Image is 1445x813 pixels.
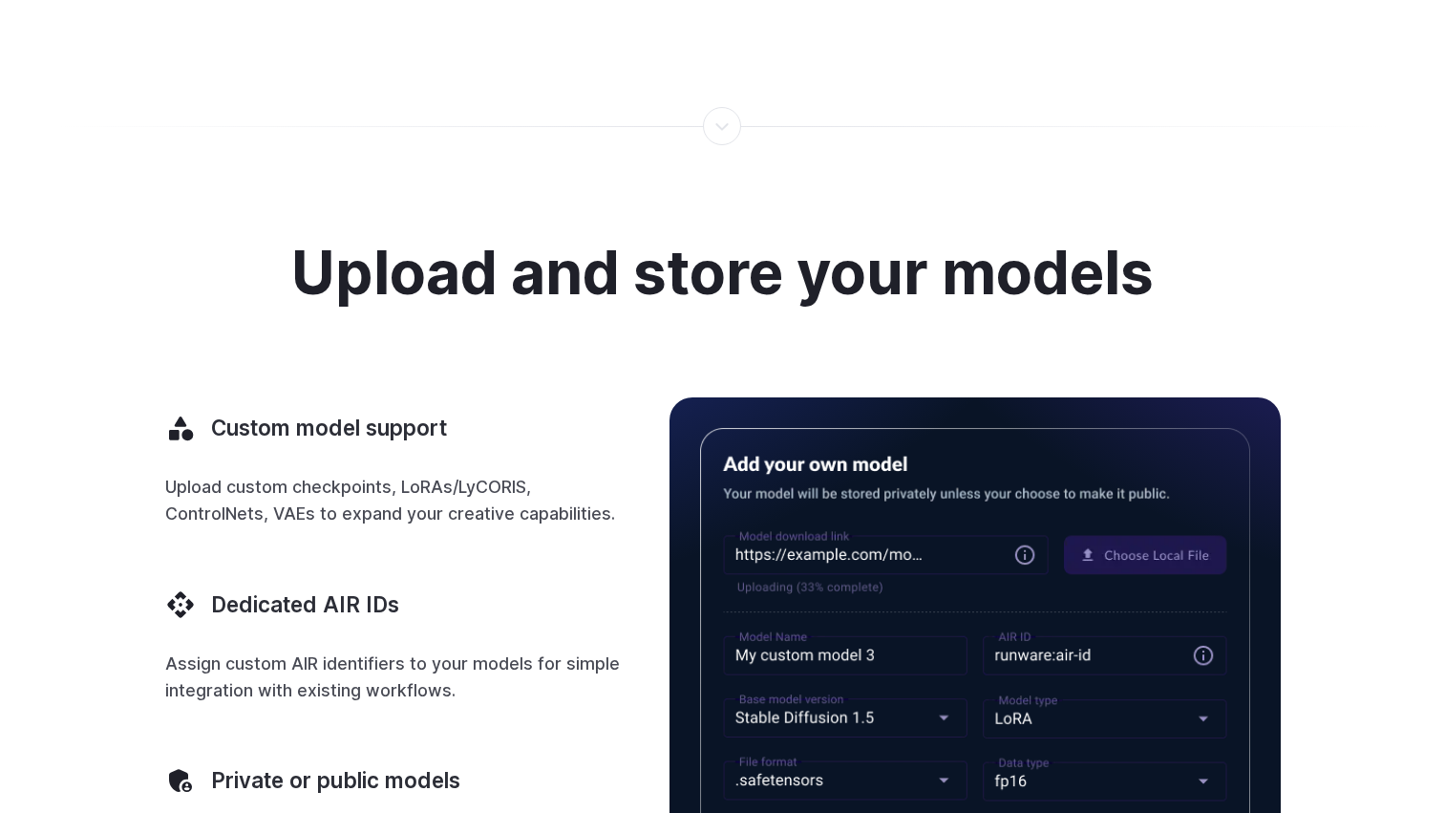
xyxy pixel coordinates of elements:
[165,651,624,704] p: Assign custom AIR identifiers to your models for simple integration with existing workflows.
[211,589,399,620] h3: Dedicated AIR IDs
[211,413,447,443] h3: Custom model support
[291,241,1154,307] h2: Upload and store your models
[211,765,460,796] h3: Private or public models
[165,474,624,527] p: Upload custom checkpoints, LoRAs/LyCORIS, ControlNets, VAEs to expand your creative capabilities.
